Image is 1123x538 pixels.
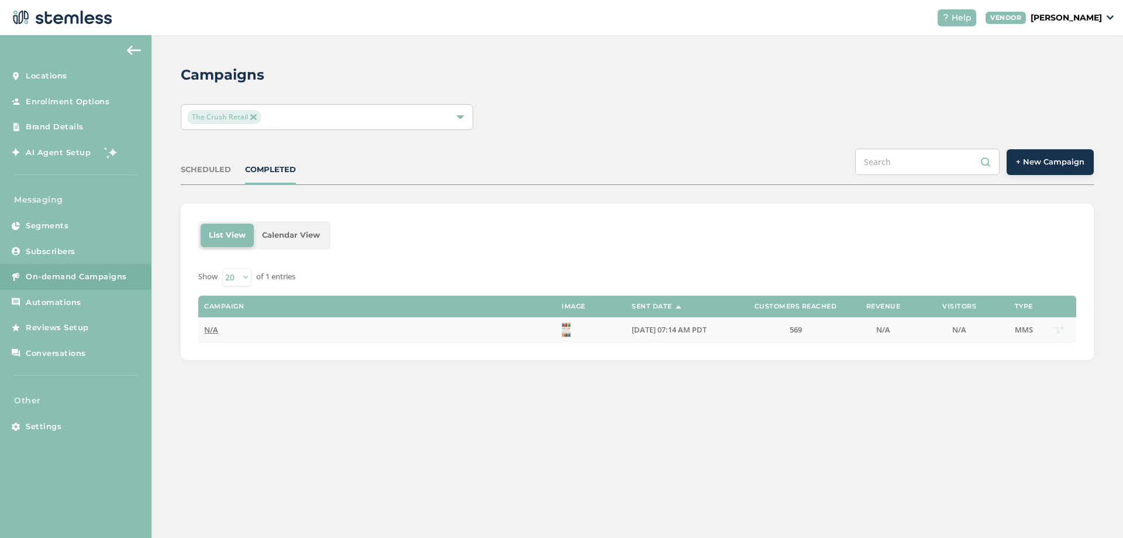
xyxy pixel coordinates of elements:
[26,246,75,258] span: Subscribers
[1007,149,1094,175] button: + New Campaign
[26,121,84,133] span: Brand Details
[876,324,890,335] span: N/A
[676,306,681,309] img: icon-sort-1e1d7615.svg
[855,149,1000,175] input: Search
[256,271,295,283] label: of 1 entries
[127,46,141,55] img: icon-arrow-back-accent-c549486e.svg
[1012,325,1035,335] label: MMS
[26,147,91,159] span: AI Agent Setup
[632,325,731,335] label: 07/30/2025 07:14 AM PDT
[561,303,585,310] label: Image
[204,303,244,310] label: Campaign
[1107,15,1114,20] img: icon_down-arrow-small-66adaf34.svg
[1031,12,1102,24] p: [PERSON_NAME]
[952,324,966,335] span: N/A
[26,70,67,82] span: Locations
[245,164,296,176] div: COMPLETED
[26,421,61,433] span: Settings
[26,271,127,283] span: On-demand Campaigns
[9,6,112,29] img: logo-dark-0685b13c.svg
[26,322,89,334] span: Reviews Setup
[201,224,254,247] li: List View
[99,141,123,164] img: glitter-stars-b7820f95.gif
[860,325,907,335] label: N/A
[743,325,848,335] label: 569
[250,114,256,120] img: icon-close-accent-8a337256.svg
[1015,303,1033,310] label: Type
[204,324,218,335] span: N/A
[1065,482,1123,538] iframe: Chat Widget
[26,220,68,232] span: Segments
[866,303,901,310] label: Revenue
[561,323,571,337] img: VAyWlMw9tZnA6clDdsqt0bkK54Ze0bAq0r6hRQqh.jpg
[918,325,1000,335] label: N/A
[181,64,264,85] h2: Campaigns
[952,12,972,24] span: Help
[942,14,949,21] img: icon-help-white-03924b79.svg
[755,303,837,310] label: Customers Reached
[254,224,328,247] li: Calendar View
[181,164,231,176] div: SCHEDULED
[1016,156,1084,168] span: + New Campaign
[26,297,81,309] span: Automations
[1015,324,1033,335] span: MMS
[632,303,672,310] label: Sent Date
[942,303,976,310] label: Visitors
[198,271,218,283] label: Show
[26,96,109,108] span: Enrollment Options
[26,348,86,359] span: Conversations
[986,12,1026,24] div: VENDOR
[204,325,550,335] label: N/A
[632,324,707,335] span: [DATE] 07:14 AM PDT
[790,324,802,335] span: 569
[187,110,261,124] span: The Crush Retail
